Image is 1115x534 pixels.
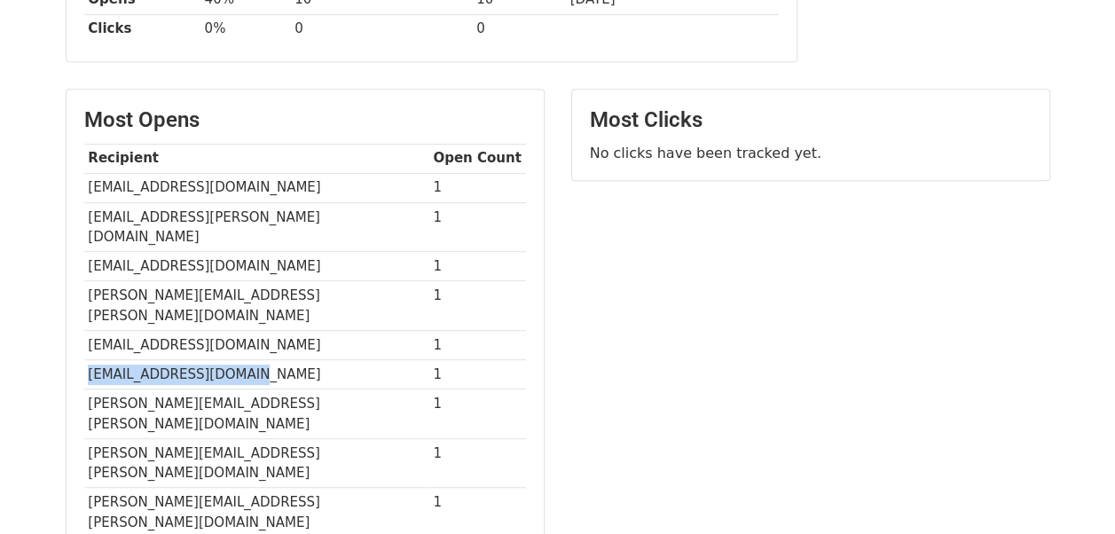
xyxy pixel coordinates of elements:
[84,252,429,281] td: [EMAIL_ADDRESS][DOMAIN_NAME]
[429,360,526,389] td: 1
[429,252,526,281] td: 1
[429,202,526,252] td: 1
[200,14,291,43] td: 0%
[84,144,429,173] th: Recipient
[429,331,526,360] td: 1
[429,281,526,331] td: 1
[84,389,429,439] td: [PERSON_NAME][EMAIL_ADDRESS][PERSON_NAME][DOMAIN_NAME]
[84,331,429,360] td: [EMAIL_ADDRESS][DOMAIN_NAME]
[84,202,429,252] td: [EMAIL_ADDRESS][PERSON_NAME][DOMAIN_NAME]
[429,144,526,173] th: Open Count
[429,438,526,488] td: 1
[84,107,526,133] h3: Most Opens
[429,389,526,439] td: 1
[590,107,1032,133] h3: Most Clicks
[590,144,1032,162] p: No clicks have been tracked yet.
[84,438,429,488] td: [PERSON_NAME][EMAIL_ADDRESS][PERSON_NAME][DOMAIN_NAME]
[1026,449,1115,534] iframe: Chat Widget
[84,360,429,389] td: [EMAIL_ADDRESS][DOMAIN_NAME]
[84,281,429,331] td: [PERSON_NAME][EMAIL_ADDRESS][PERSON_NAME][DOMAIN_NAME]
[84,173,429,202] td: [EMAIL_ADDRESS][DOMAIN_NAME]
[472,14,566,43] td: 0
[429,173,526,202] td: 1
[84,14,200,43] th: Clicks
[290,14,472,43] td: 0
